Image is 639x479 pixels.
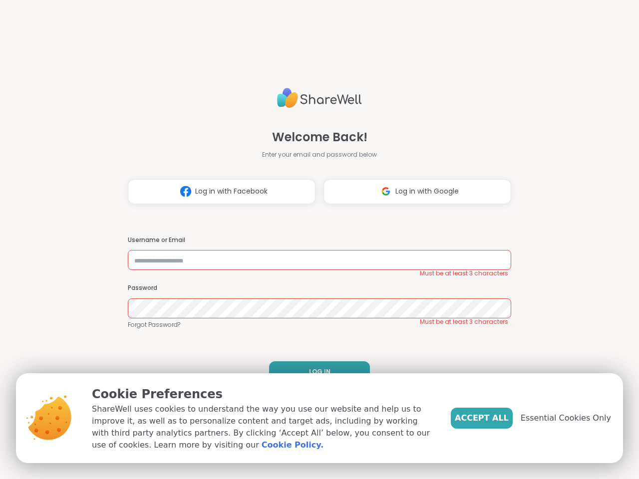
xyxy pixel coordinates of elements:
[376,182,395,201] img: ShareWell Logomark
[195,186,268,197] span: Log in with Facebook
[455,412,509,424] span: Accept All
[128,179,316,204] button: Log in with Facebook
[269,361,370,382] button: LOG IN
[420,269,508,277] span: Must be at least 3 characters
[128,236,511,244] h3: Username or Email
[395,186,459,197] span: Log in with Google
[128,320,511,329] a: Forgot Password?
[262,439,323,451] a: Cookie Policy.
[272,128,367,146] span: Welcome Back!
[451,408,513,429] button: Accept All
[262,150,377,159] span: Enter your email and password below
[92,403,435,451] p: ShareWell uses cookies to understand the way you use our website and help us to improve it, as we...
[323,179,511,204] button: Log in with Google
[128,284,511,292] h3: Password
[92,385,435,403] p: Cookie Preferences
[521,412,611,424] span: Essential Cookies Only
[176,182,195,201] img: ShareWell Logomark
[309,367,330,376] span: LOG IN
[277,84,362,112] img: ShareWell Logo
[420,318,508,326] span: Must be at least 3 characters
